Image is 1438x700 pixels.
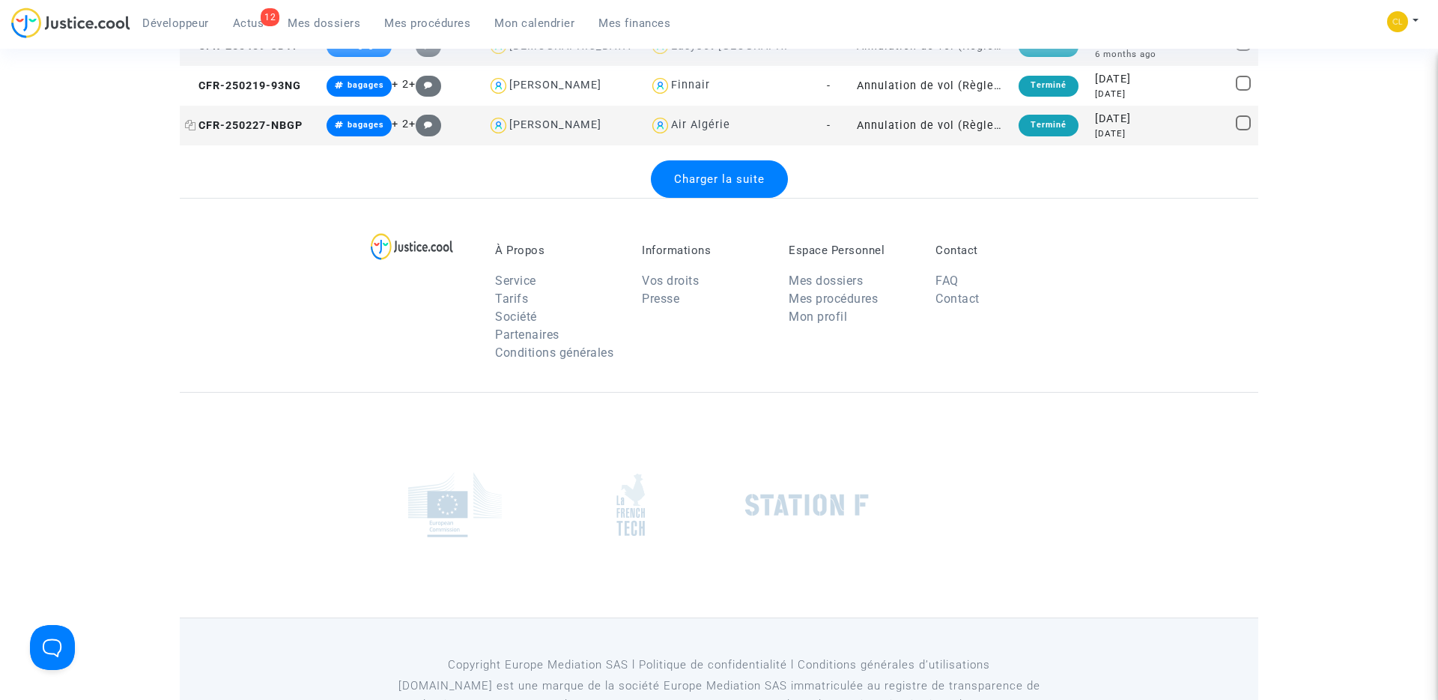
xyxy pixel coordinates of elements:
td: Annulation de vol (Règlement CE n°261/2004) [852,66,1013,106]
a: Mes dossiers [789,274,863,288]
img: europe_commision.png [408,472,502,537]
div: [DATE] [1095,71,1162,88]
a: Contact [935,292,980,306]
span: Développeur [142,16,209,30]
p: Informations [642,244,766,257]
a: Presse [642,292,679,306]
img: icon-user.svg [488,75,509,97]
a: Société [495,310,537,324]
img: icon-user.svg [488,115,509,136]
span: bagages [348,120,384,130]
img: jc-logo.svg [11,7,130,38]
p: Espace Personnel [789,244,913,257]
img: french_tech.png [616,473,645,537]
div: Terminé [1019,76,1078,97]
span: + [409,78,441,91]
img: logo-lg.svg [371,233,454,260]
p: Copyright Europe Mediation SAS l Politique de confidentialité l Conditions générales d’utilisa... [378,656,1061,675]
div: [DATE] [1095,127,1162,140]
div: [DATE] [1095,88,1162,100]
span: Actus [233,16,264,30]
iframe: Help Scout Beacon - Open [30,625,75,670]
span: Mes procédures [384,16,470,30]
span: + 2 [392,118,409,130]
div: [DEMOGRAPHIC_DATA][PERSON_NAME] [509,40,726,52]
span: - [827,79,831,92]
span: CFR-250409-JDTP [185,40,300,52]
img: stationf.png [745,494,869,516]
a: Tarifs [495,292,528,306]
div: 12 [261,8,279,26]
div: 6 months ago [1095,48,1162,61]
div: Air Algérie [671,118,730,131]
a: FAQ [935,274,959,288]
span: + [409,38,441,51]
span: Mon calendrier [494,16,574,30]
div: Finnair [671,79,710,91]
img: icon-user.svg [649,115,671,136]
a: 12Actus [221,12,276,34]
span: - [827,40,831,52]
p: À Propos [495,244,619,257]
a: Mes finances [586,12,682,34]
div: Terminé [1019,115,1078,136]
a: Mes procédures [372,12,482,34]
span: CFR-250227-NBGP [185,119,303,132]
div: [PERSON_NAME] [509,79,601,91]
span: + [409,118,441,130]
span: Mes dossiers [288,16,360,30]
a: Mes procédures [789,292,878,306]
div: [PERSON_NAME] [509,118,601,131]
span: bagages [348,80,384,90]
span: Charger la suite [674,172,765,186]
td: Annulation de vol (Règlement CE n°261/2004) [852,106,1013,145]
span: + 2 [392,78,409,91]
a: Conditions générales [495,346,613,360]
img: f0b917ab549025eb3af43f3c4438ad5d [1387,11,1408,32]
span: Mes finances [598,16,670,30]
span: - [827,119,831,132]
a: Développeur [130,12,221,34]
a: Mon profil [789,310,847,324]
div: EasyJet [GEOGRAPHIC_DATA] [671,40,834,52]
a: Partenaires [495,328,559,342]
img: icon-user.svg [649,75,671,97]
a: Vos droits [642,274,699,288]
span: CFR-250219-93NG [185,79,301,92]
a: Service [495,274,536,288]
a: Mes dossiers [276,12,372,34]
p: Contact [935,244,1060,257]
div: [DATE] [1095,111,1162,127]
a: Mon calendrier [482,12,586,34]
